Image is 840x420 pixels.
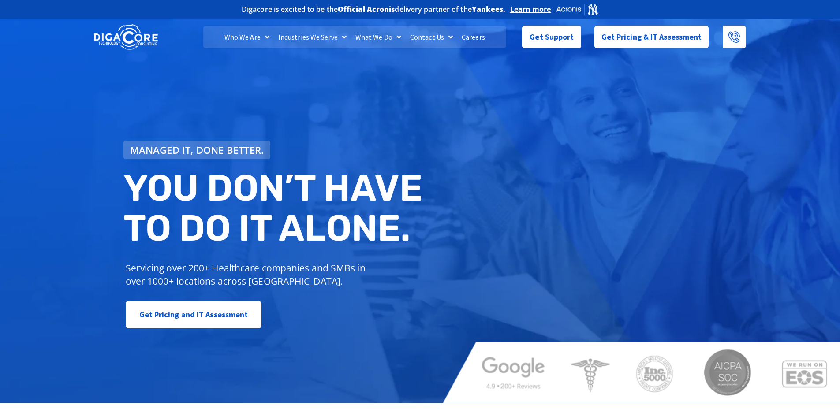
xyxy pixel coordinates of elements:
[123,141,271,159] a: Managed IT, done better.
[139,306,248,323] span: Get Pricing and IT Assessment
[274,26,351,48] a: Industries We Serve
[510,5,551,14] a: Learn more
[406,26,457,48] a: Contact Us
[594,26,709,48] a: Get Pricing & IT Assessment
[123,168,427,249] h2: You don’t have to do IT alone.
[242,6,506,13] h2: Digacore is excited to be the delivery partner of the
[338,4,395,14] b: Official Acronis
[522,26,581,48] a: Get Support
[94,23,158,51] img: DigaCore Technology Consulting
[351,26,406,48] a: What We Do
[472,4,506,14] b: Yankees.
[126,261,372,288] p: Servicing over 200+ Healthcare companies and SMBs in over 1000+ locations across [GEOGRAPHIC_DATA].
[530,28,574,46] span: Get Support
[601,28,702,46] span: Get Pricing & IT Assessment
[457,26,489,48] a: Careers
[220,26,274,48] a: Who We Are
[556,3,599,15] img: Acronis
[130,145,264,155] span: Managed IT, done better.
[126,301,262,328] a: Get Pricing and IT Assessment
[203,26,506,48] nav: Menu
